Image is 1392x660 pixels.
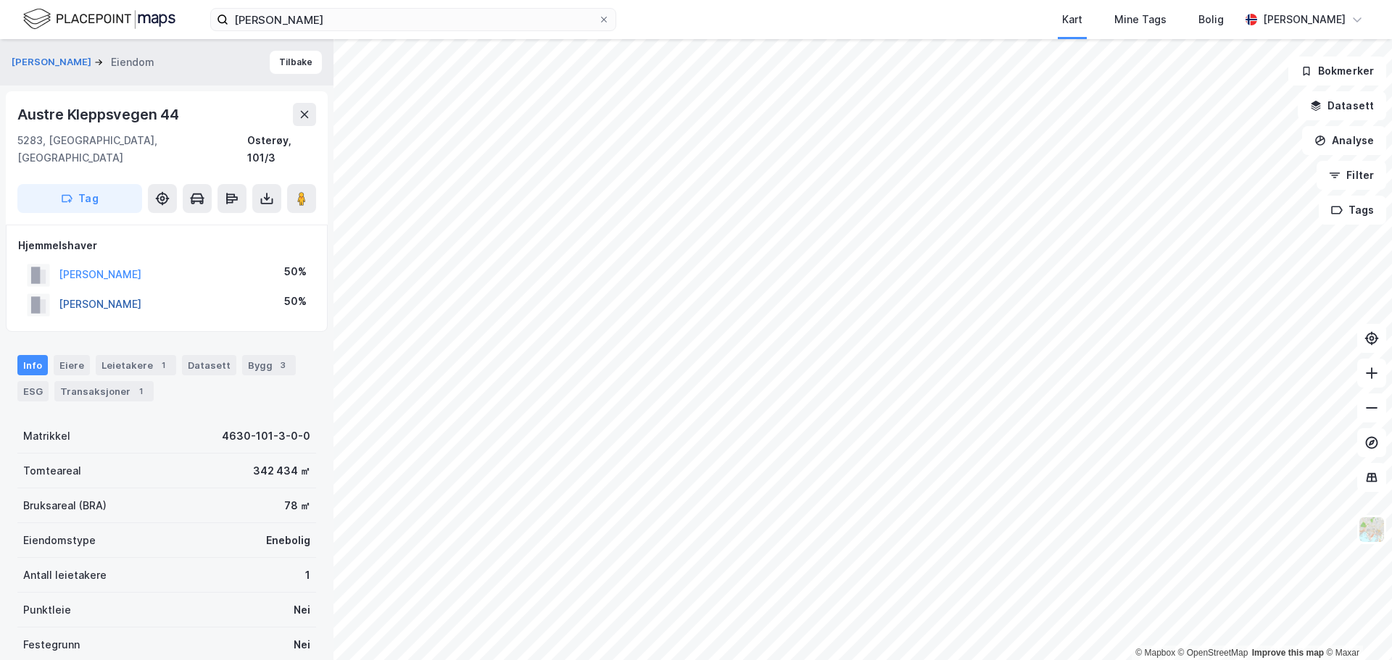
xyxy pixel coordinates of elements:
div: Nei [294,636,310,653]
div: Enebolig [266,532,310,549]
button: Bokmerker [1288,57,1386,85]
button: Tag [17,184,142,213]
button: Tags [1319,196,1386,225]
div: Kontrollprogram for chat [1319,590,1392,660]
div: Eiendomstype [23,532,96,549]
div: Leietakere [96,355,176,375]
div: 5283, [GEOGRAPHIC_DATA], [GEOGRAPHIC_DATA] [17,132,247,167]
button: Filter [1317,161,1386,190]
a: Mapbox [1135,648,1175,658]
div: Mine Tags [1114,11,1167,28]
div: Matrikkel [23,427,70,445]
div: Tomteareal [23,462,81,480]
img: logo.f888ab2527a4732fd821a326f86c7f29.svg [23,7,175,32]
div: Osterøy, 101/3 [247,132,316,167]
img: Z [1358,516,1385,543]
div: 1 [156,358,170,372]
div: Kart [1062,11,1082,28]
div: Austre Kleppsvegen 44 [17,103,182,126]
div: Bruksareal (BRA) [23,497,107,514]
div: [PERSON_NAME] [1263,11,1346,28]
div: 4630-101-3-0-0 [222,427,310,445]
div: Transaksjoner [54,381,154,401]
div: Punktleie [23,601,71,619]
div: 3 [275,358,290,372]
div: Eiendom [111,54,154,71]
button: Analyse [1302,126,1386,155]
input: Søk på adresse, matrikkel, gårdeiere, leietakere eller personer [228,9,598,30]
button: Tilbake [270,51,322,74]
div: 50% [284,263,307,280]
button: Datasett [1298,91,1386,120]
div: Bolig [1198,11,1224,28]
button: [PERSON_NAME] [12,55,94,70]
div: Bygg [242,355,296,375]
div: ESG [17,381,49,401]
div: Info [17,355,48,375]
iframe: Chat Widget [1319,590,1392,660]
div: Eiere [54,355,90,375]
div: Hjemmelshaver [18,237,315,254]
div: 78 ㎡ [284,497,310,514]
div: Festegrunn [23,636,80,653]
div: 342 434 ㎡ [253,462,310,480]
a: Improve this map [1252,648,1324,658]
div: 1 [133,384,148,398]
div: Datasett [182,355,236,375]
a: OpenStreetMap [1178,648,1248,658]
div: Nei [294,601,310,619]
div: 1 [305,567,310,584]
div: 50% [284,293,307,310]
div: Antall leietakere [23,567,107,584]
